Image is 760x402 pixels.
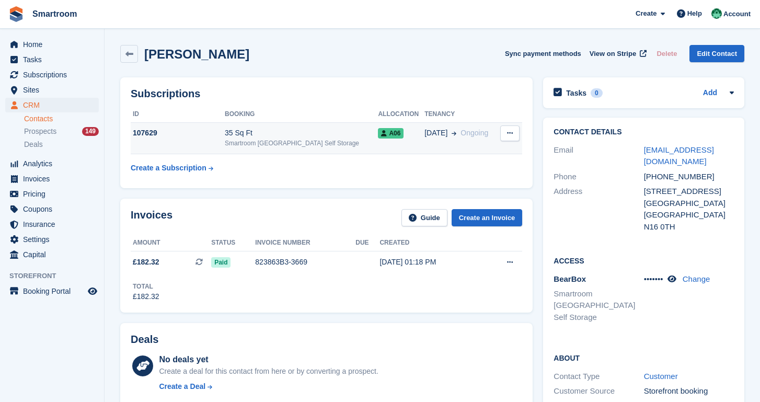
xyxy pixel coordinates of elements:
[23,247,86,262] span: Capital
[424,128,447,139] span: [DATE]
[554,288,643,324] li: Smartroom [GEOGRAPHIC_DATA] Self Storage
[23,83,86,97] span: Sites
[24,127,56,136] span: Prospects
[5,217,99,232] a: menu
[159,353,378,366] div: No deals yet
[5,171,99,186] a: menu
[23,202,86,216] span: Coupons
[554,274,586,283] span: BearBox
[590,49,636,59] span: View on Stripe
[23,98,86,112] span: CRM
[723,9,751,19] span: Account
[460,129,488,137] span: Ongoing
[644,209,734,221] div: [GEOGRAPHIC_DATA]
[5,202,99,216] a: menu
[225,139,378,148] div: Smartroom [GEOGRAPHIC_DATA] Self Storage
[554,255,734,266] h2: Access
[652,45,681,62] button: Delete
[554,385,643,397] div: Customer Source
[683,274,710,283] a: Change
[644,385,734,397] div: Storefront booking
[452,209,523,226] a: Create an Invoice
[554,186,643,233] div: Address
[23,171,86,186] span: Invoices
[554,144,643,168] div: Email
[378,128,404,139] span: A06
[23,217,86,232] span: Insurance
[28,5,81,22] a: Smartroom
[379,257,482,268] div: [DATE] 01:18 PM
[5,247,99,262] a: menu
[554,171,643,183] div: Phone
[585,45,649,62] a: View on Stripe
[5,284,99,298] a: menu
[5,156,99,171] a: menu
[23,37,86,52] span: Home
[687,8,702,19] span: Help
[591,88,603,98] div: 0
[379,235,482,251] th: Created
[378,106,424,123] th: Allocation
[689,45,744,62] a: Edit Contact
[144,47,249,61] h2: [PERSON_NAME]
[636,8,657,19] span: Create
[159,366,378,377] div: Create a deal for this contact from here or by converting a prospect.
[566,88,586,98] h2: Tasks
[131,235,211,251] th: Amount
[5,232,99,247] a: menu
[711,8,722,19] img: Jacob Gabriel
[131,106,225,123] th: ID
[644,171,734,183] div: [PHONE_NUMBER]
[644,274,663,283] span: •••••••
[703,87,717,99] a: Add
[23,284,86,298] span: Booking Portal
[5,83,99,97] a: menu
[225,106,378,123] th: Booking
[23,156,86,171] span: Analytics
[133,257,159,268] span: £182.32
[355,235,379,251] th: Due
[131,163,206,174] div: Create a Subscription
[23,52,86,67] span: Tasks
[225,128,378,139] div: 35 Sq Ft
[131,334,158,346] h2: Deals
[24,139,99,150] a: Deals
[5,67,99,82] a: menu
[23,187,86,201] span: Pricing
[505,45,581,62] button: Sync payment methods
[424,106,497,123] th: Tenancy
[5,187,99,201] a: menu
[644,186,734,198] div: [STREET_ADDRESS]
[255,235,355,251] th: Invoice number
[86,285,99,297] a: Preview store
[401,209,447,226] a: Guide
[24,140,43,150] span: Deals
[644,372,678,381] a: Customer
[24,126,99,137] a: Prospects 149
[159,381,378,392] a: Create a Deal
[644,221,734,233] div: N16 0TH
[23,67,86,82] span: Subscriptions
[9,271,104,281] span: Storefront
[133,291,159,302] div: £182.32
[23,232,86,247] span: Settings
[554,128,734,136] h2: Contact Details
[255,257,355,268] div: 823863B3-3669
[133,282,159,291] div: Total
[8,6,24,22] img: stora-icon-8386f47178a22dfd0bd8f6a31ec36ba5ce8667c1dd55bd0f319d3a0aa187defe.svg
[5,52,99,67] a: menu
[644,145,714,166] a: [EMAIL_ADDRESS][DOMAIN_NAME]
[5,37,99,52] a: menu
[131,209,172,226] h2: Invoices
[131,128,225,139] div: 107629
[159,381,205,392] div: Create a Deal
[554,371,643,383] div: Contact Type
[211,257,231,268] span: Paid
[644,198,734,210] div: [GEOGRAPHIC_DATA]
[131,158,213,178] a: Create a Subscription
[131,88,522,100] h2: Subscriptions
[5,98,99,112] a: menu
[554,352,734,363] h2: About
[211,235,255,251] th: Status
[24,114,99,124] a: Contacts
